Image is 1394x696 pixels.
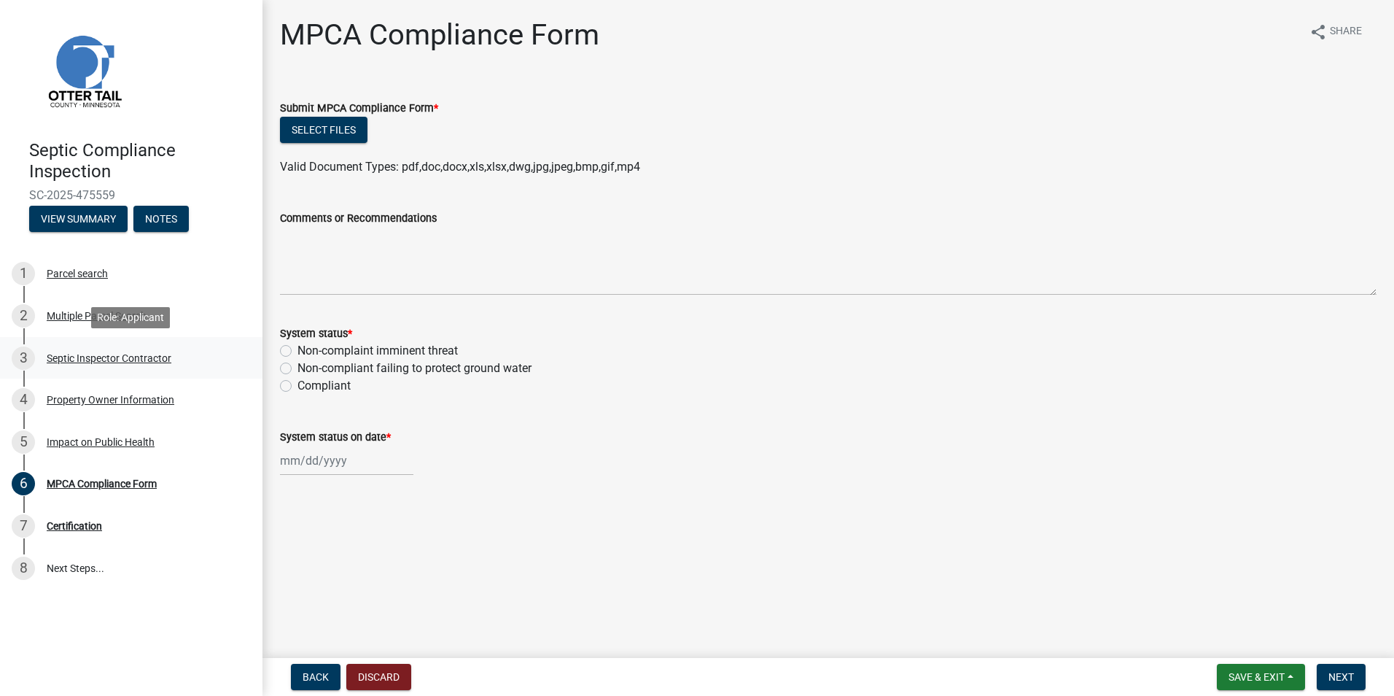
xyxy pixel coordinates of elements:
[47,268,108,279] div: Parcel search
[29,206,128,232] button: View Summary
[12,557,35,580] div: 8
[297,360,531,377] label: Non-compliant failing to protect ground water
[12,430,35,454] div: 5
[91,307,170,328] div: Role: Applicant
[1217,664,1305,690] button: Save & Exit
[280,433,391,443] label: System status on date
[12,347,35,370] div: 3
[12,472,35,495] div: 6
[297,342,458,360] label: Non-complaint imminent threat
[280,18,599,53] h1: MPCA Compliance Form
[303,671,329,683] span: Back
[280,446,413,476] input: mm/dd/yyyy
[47,521,102,531] div: Certification
[346,664,411,690] button: Discard
[47,311,147,321] div: Multiple Parcel Search
[1317,664,1366,690] button: Next
[47,479,157,489] div: MPCA Compliance Form
[47,437,155,447] div: Impact on Public Health
[47,395,174,405] div: Property Owner Information
[12,514,35,538] div: 7
[133,214,189,225] wm-modal-confirm: Notes
[297,377,351,395] label: Compliant
[280,214,437,224] label: Comments or Recommendations
[1309,23,1327,41] i: share
[1328,671,1354,683] span: Next
[12,262,35,285] div: 1
[280,117,367,143] button: Select files
[12,388,35,411] div: 4
[29,188,233,202] span: SC-2025-475559
[47,353,171,363] div: Septic Inspector Contractor
[29,15,139,125] img: Otter Tail County, Minnesota
[280,104,438,114] label: Submit MPCA Compliance Form
[12,304,35,328] div: 2
[291,664,340,690] button: Back
[1298,18,1374,46] button: shareShare
[280,160,640,174] span: Valid Document Types: pdf,doc,docx,xls,xlsx,dwg,jpg,jpeg,bmp,gif,mp4
[29,214,128,225] wm-modal-confirm: Summary
[29,140,251,182] h4: Septic Compliance Inspection
[133,206,189,232] button: Notes
[1228,671,1285,683] span: Save & Exit
[1330,23,1362,41] span: Share
[280,329,352,339] label: System status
